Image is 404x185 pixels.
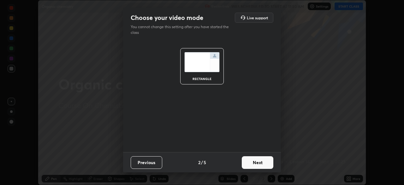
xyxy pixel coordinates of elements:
[131,24,233,35] p: You cannot change this setting after you have started the class
[131,14,203,22] h2: Choose your video mode
[247,16,268,20] h5: Live support
[204,159,206,166] h4: 5
[131,156,162,169] button: Previous
[184,52,220,72] img: normalScreenIcon.ae25ed63.svg
[242,156,273,169] button: Next
[198,159,200,166] h4: 2
[201,159,203,166] h4: /
[189,77,215,80] div: rectangle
